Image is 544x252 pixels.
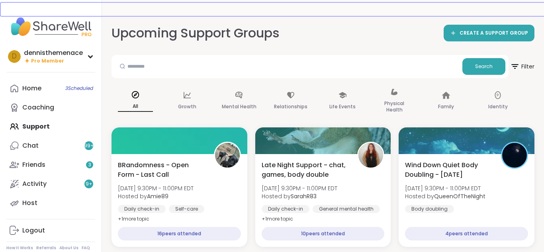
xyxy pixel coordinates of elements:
[488,102,508,111] p: Identity
[31,58,64,64] span: Pro Member
[502,143,527,168] img: QueenOfTheNight
[118,184,194,192] span: [DATE] 9:30PM - 11:00PM EDT
[6,155,95,174] a: Friends3
[59,245,78,251] a: About Us
[118,227,241,240] div: 16 peers attended
[82,245,90,251] a: FAQ
[24,49,83,57] div: dennisthemenace
[6,221,95,240] a: Logout
[22,160,45,169] div: Friends
[405,227,528,240] div: 4 peers attended
[444,25,534,41] a: CREATE A SUPPORT GROUP
[262,160,349,180] span: Late Night Support - chat, games, body double
[6,174,95,193] a: Activity9+
[36,245,56,251] a: Referrals
[6,193,95,213] a: Host
[462,58,505,75] button: Search
[22,199,37,207] div: Host
[147,192,168,200] b: Amie89
[405,160,492,180] span: Wind Down Quiet Body Doubling - [DATE]
[274,102,307,111] p: Relationships
[22,226,45,235] div: Logout
[510,57,534,76] span: Filter
[12,51,17,62] span: d
[475,63,493,70] span: Search
[22,180,47,188] div: Activity
[6,13,95,41] img: ShareWell Nav Logo
[262,184,337,192] span: [DATE] 9:30PM - 11:00PM EDT
[438,102,454,111] p: Family
[118,205,166,213] div: Daily check-in
[313,205,380,213] div: General mental health
[169,205,204,213] div: Self-care
[6,98,95,117] a: Coaching
[434,192,485,200] b: QueenOfTheNight
[118,160,205,180] span: BRandomness - Open Form - Last Call
[118,102,153,112] p: All
[405,184,485,192] span: [DATE] 9:30PM - 11:00PM EDT
[460,30,528,37] span: CREATE A SUPPORT GROUP
[6,245,33,251] a: How It Works
[65,85,93,92] span: 3 Scheduled
[405,205,454,213] div: Body doubling
[6,79,95,98] a: Home3Scheduled
[282,29,289,35] iframe: Spotlight
[291,192,317,200] b: SarahR83
[377,99,412,115] p: Physical Health
[87,104,94,110] iframe: Spotlight
[88,162,91,168] span: 3
[215,143,240,168] img: Amie89
[6,136,95,155] a: Chat99+
[222,102,256,111] p: Mental Health
[118,192,194,200] span: Hosted by
[22,141,39,150] div: Chat
[262,192,337,200] span: Hosted by
[405,192,485,200] span: Hosted by
[84,143,94,149] span: 99 +
[112,24,286,42] h2: Upcoming Support Groups
[358,143,383,168] img: SarahR83
[178,102,196,111] p: Growth
[329,102,356,111] p: Life Events
[22,103,54,112] div: Coaching
[22,84,41,93] div: Home
[262,227,385,240] div: 10 peers attended
[510,55,534,78] button: Filter
[86,181,92,188] span: 9 +
[262,205,309,213] div: Daily check-in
